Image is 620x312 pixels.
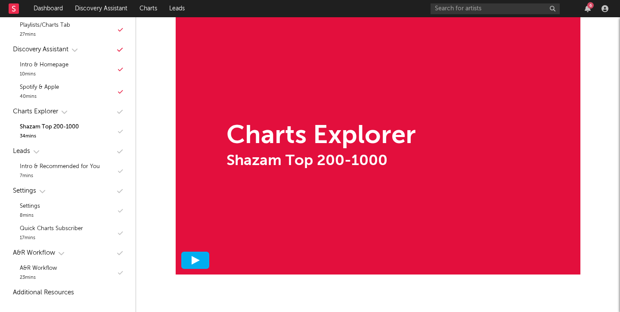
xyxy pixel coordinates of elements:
[587,2,594,9] div: 6
[13,44,68,55] div: Discovery Assistant
[13,146,30,156] div: Leads
[20,212,40,220] div: 8 mins
[20,162,100,172] div: Intro & Recommended for You
[20,263,57,274] div: A&R Workflow
[226,153,416,168] div: Shazam Top 200-1000
[13,106,58,117] div: Charts Explorer
[20,274,57,282] div: 23 mins
[13,287,74,298] div: Additional Resources
[13,186,36,196] div: Settings
[20,224,83,234] div: Quick Charts Subscriber
[20,31,70,39] div: 27 mins
[20,172,100,181] div: 7 mins
[20,82,59,93] div: Spotify & Apple
[20,60,68,70] div: Intro & Homepage
[226,123,416,149] div: Charts Explorer
[585,5,591,12] button: 6
[13,248,55,258] div: A&R Workflow
[20,70,68,79] div: 10 mins
[431,3,560,14] input: Search for artists
[20,122,79,132] div: Shazam Top 200-1000
[20,132,79,141] div: 34 mins
[20,234,83,243] div: 17 mins
[20,93,59,101] div: 40 mins
[20,20,70,31] div: Playlists/Charts Tab
[20,201,40,212] div: Settings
